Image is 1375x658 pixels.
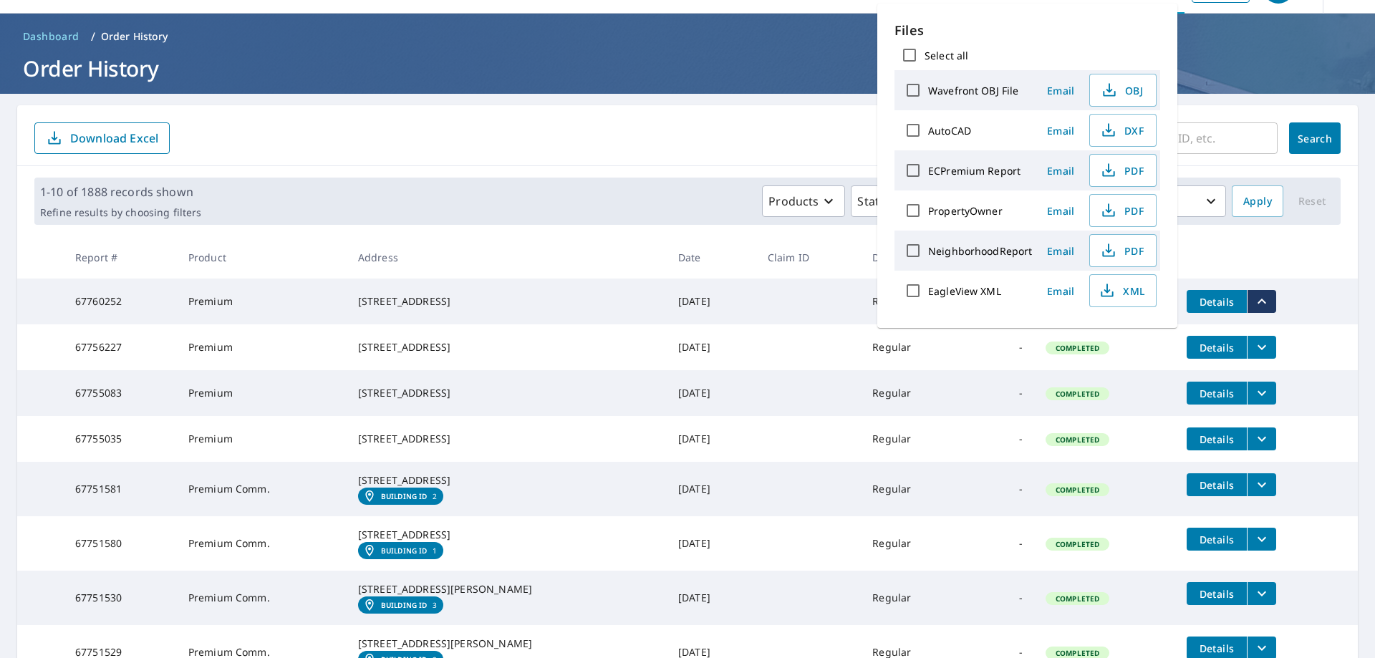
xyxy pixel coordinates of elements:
[1187,528,1247,551] button: detailsBtn-67751580
[1187,382,1247,405] button: detailsBtn-67755083
[667,516,756,571] td: [DATE]
[1099,242,1144,259] span: PDF
[928,244,1032,258] label: NeighborhoodReport
[1043,84,1078,97] span: Email
[1099,82,1144,99] span: OBJ
[1187,473,1247,496] button: detailsBtn-67751581
[1038,79,1084,102] button: Email
[177,571,347,625] td: Premium Comm.
[381,601,428,609] em: Building ID
[1247,336,1276,359] button: filesDropdownBtn-67756227
[1038,120,1084,142] button: Email
[1243,193,1272,211] span: Apply
[667,571,756,625] td: [DATE]
[177,236,347,279] th: Product
[64,370,177,416] td: 67755083
[358,473,655,488] div: [STREET_ADDRESS]
[851,185,919,217] button: Status
[861,370,962,416] td: Regular
[358,528,655,542] div: [STREET_ADDRESS]
[1195,387,1238,400] span: Details
[861,416,962,462] td: Regular
[1099,122,1144,139] span: DXF
[1247,382,1276,405] button: filesDropdownBtn-67755083
[1047,343,1108,353] span: Completed
[1187,582,1247,605] button: detailsBtn-67751530
[358,386,655,400] div: [STREET_ADDRESS]
[1195,533,1238,546] span: Details
[1247,290,1276,313] button: filesDropdownBtn-67760252
[667,279,756,324] td: [DATE]
[40,183,201,200] p: 1-10 of 1888 records shown
[17,25,1358,48] nav: breadcrumb
[34,122,170,154] button: Download Excel
[1038,240,1084,262] button: Email
[1043,284,1078,298] span: Email
[861,571,962,625] td: Regular
[1195,295,1238,309] span: Details
[762,185,845,217] button: Products
[1038,160,1084,182] button: Email
[381,492,428,500] em: Building ID
[1047,594,1108,604] span: Completed
[1047,485,1108,495] span: Completed
[928,204,1003,218] label: PropertyOwner
[962,462,1034,516] td: -
[667,462,756,516] td: [DATE]
[1187,427,1247,450] button: detailsBtn-67755035
[861,236,962,279] th: Delivery
[1089,114,1157,147] button: DXF
[177,370,347,416] td: Premium
[667,416,756,462] td: [DATE]
[1038,200,1084,222] button: Email
[768,193,819,210] p: Products
[1038,280,1084,302] button: Email
[861,324,962,370] td: Regular
[667,236,756,279] th: Date
[1232,185,1283,217] button: Apply
[1043,164,1078,178] span: Email
[1247,473,1276,496] button: filesDropdownBtn-67751581
[894,21,1160,40] p: Files
[857,193,892,210] p: Status
[1195,587,1238,601] span: Details
[928,84,1018,97] label: Wavefront OBJ File
[177,324,347,370] td: Premium
[1099,162,1144,179] span: PDF
[1047,389,1108,399] span: Completed
[358,488,443,505] a: Building ID2
[1187,290,1247,313] button: detailsBtn-67760252
[64,279,177,324] td: 67760252
[64,462,177,516] td: 67751581
[358,294,655,309] div: [STREET_ADDRESS]
[928,164,1021,178] label: ECPremium Report
[177,516,347,571] td: Premium Comm.
[861,516,962,571] td: Regular
[381,546,428,555] em: Building ID
[1247,427,1276,450] button: filesDropdownBtn-67755035
[177,279,347,324] td: Premium
[40,206,201,219] p: Refine results by choosing filters
[1301,132,1329,145] span: Search
[358,596,443,614] a: Building ID3
[1043,244,1078,258] span: Email
[962,324,1034,370] td: -
[358,582,655,596] div: [STREET_ADDRESS][PERSON_NAME]
[962,571,1034,625] td: -
[667,370,756,416] td: [DATE]
[962,516,1034,571] td: -
[861,462,962,516] td: Regular
[928,284,1001,298] label: EagleView XML
[358,432,655,446] div: [STREET_ADDRESS]
[1089,74,1157,107] button: OBJ
[1289,122,1341,154] button: Search
[64,416,177,462] td: 67755035
[1099,282,1144,299] span: XML
[17,25,85,48] a: Dashboard
[1195,478,1238,492] span: Details
[101,29,168,44] p: Order History
[177,416,347,462] td: Premium
[1247,528,1276,551] button: filesDropdownBtn-67751580
[1043,204,1078,218] span: Email
[91,28,95,45] li: /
